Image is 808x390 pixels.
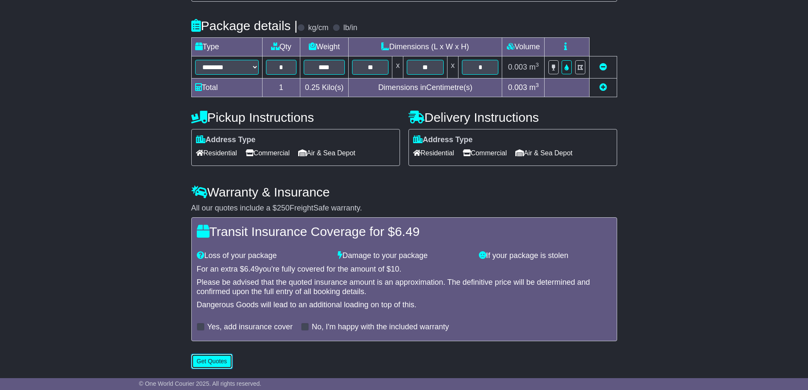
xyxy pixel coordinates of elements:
label: Address Type [196,135,256,145]
h4: Pickup Instructions [191,110,400,124]
div: For an extra $ you're fully covered for the amount of $ . [197,265,612,274]
span: 250 [277,204,290,212]
sup: 3 [536,62,539,68]
span: 6.49 [244,265,259,273]
span: 10 [391,265,399,273]
label: Address Type [413,135,473,145]
span: Residential [413,146,454,160]
a: Add new item [599,83,607,92]
span: m [529,63,539,71]
td: Total [191,78,262,97]
div: If your package is stolen [475,251,616,261]
label: No, I'm happy with the included warranty [312,323,449,332]
div: Damage to your package [333,251,475,261]
td: Volume [502,37,545,56]
span: Air & Sea Depot [515,146,573,160]
div: Please be advised that the quoted insurance amount is an approximation. The definitive price will... [197,278,612,296]
td: 1 [262,78,300,97]
h4: Delivery Instructions [408,110,617,124]
button: Get Quotes [191,354,233,369]
div: Loss of your package [193,251,334,261]
span: Residential [196,146,237,160]
td: x [392,56,403,78]
span: Commercial [463,146,507,160]
td: x [447,56,458,78]
span: © One World Courier 2025. All rights reserved. [139,380,262,387]
span: 0.25 [305,83,320,92]
td: Kilo(s) [300,78,348,97]
td: Type [191,37,262,56]
sup: 3 [536,82,539,88]
div: Dangerous Goods will lead to an additional loading on top of this. [197,300,612,310]
label: kg/cm [308,23,328,33]
td: Dimensions (L x W x H) [348,37,502,56]
span: 6.49 [395,224,419,238]
div: All our quotes include a $ FreightSafe warranty. [191,204,617,213]
td: Weight [300,37,348,56]
td: Dimensions in Centimetre(s) [348,78,502,97]
td: Qty [262,37,300,56]
h4: Package details | [191,19,298,33]
span: Commercial [246,146,290,160]
span: m [529,83,539,92]
span: 0.003 [508,63,527,71]
label: Yes, add insurance cover [207,323,293,332]
span: 0.003 [508,83,527,92]
h4: Transit Insurance Coverage for $ [197,224,612,238]
label: lb/in [343,23,357,33]
a: Remove this item [599,63,607,71]
span: Air & Sea Depot [298,146,355,160]
h4: Warranty & Insurance [191,185,617,199]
